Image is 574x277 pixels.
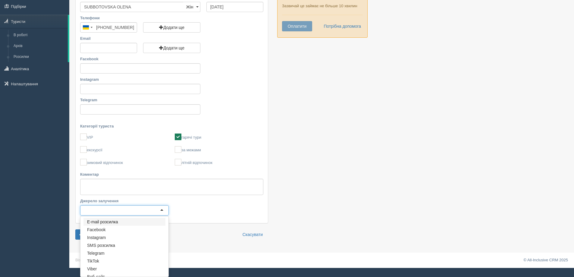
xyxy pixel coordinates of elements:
[80,22,137,33] input: +380 50 123 4567
[239,229,267,240] a: Скасувати
[75,258,102,262] a: Візитки готелів
[523,258,568,262] a: © All-Inclusive CRM 2025
[80,56,200,62] label: Facebook
[11,41,68,52] a: Архів
[80,36,137,41] label: Email
[80,198,169,204] label: Джерело залучення
[143,43,200,53] button: Додати ще
[83,241,165,249] div: SMS розсилка
[175,159,263,165] label: літній відпочинок
[320,21,361,31] a: Потрібна допомога
[186,5,193,9] span: Жін
[83,265,165,273] div: Viber
[11,52,68,62] a: Розсилки
[80,77,200,82] label: Instagram
[11,30,68,41] a: В роботі
[83,257,165,265] div: TikTok
[80,134,169,140] label: VIP
[83,218,165,226] div: E-mail розсилка
[83,249,165,257] div: Telegram
[175,134,263,140] label: гарячі тури
[80,15,137,21] label: Телефони
[80,23,94,32] button: Selected country
[80,123,263,129] label: Категорії туриста
[80,97,200,103] label: Telegram
[175,146,263,153] label: за межами
[80,146,169,153] label: екскурсії
[80,172,263,177] label: Коментар
[83,234,165,241] div: Instagram
[282,21,312,31] button: Оплатити
[75,229,121,240] button: Оновити туриста
[143,22,200,33] button: Додати ще
[183,2,200,12] a: Жін
[80,159,169,165] label: зимовий відпочинок
[83,226,165,234] div: Facebook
